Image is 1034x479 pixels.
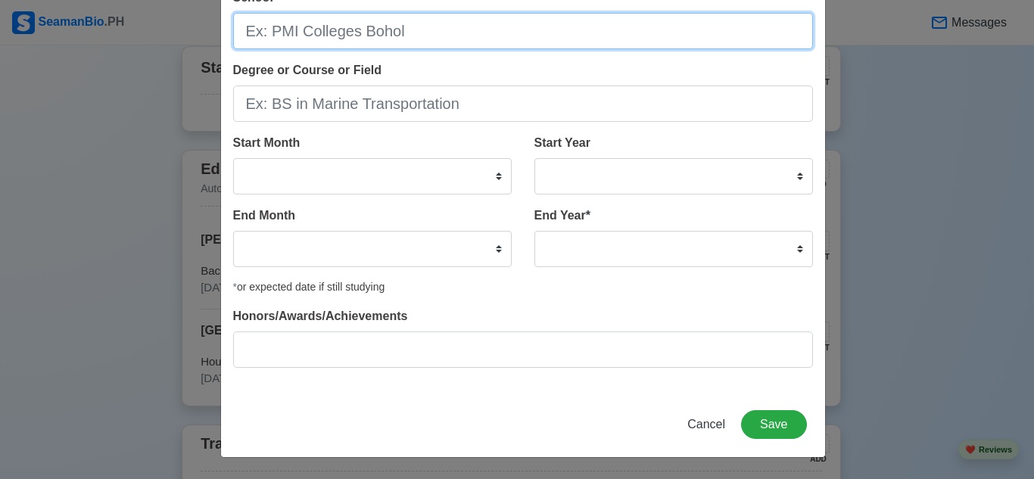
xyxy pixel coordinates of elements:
input: Ex: BS in Marine Transportation [233,86,813,122]
span: Honors/Awards/Achievements [233,309,408,322]
span: Cancel [687,418,725,431]
div: or expected date if still studying [233,279,813,295]
button: Save [741,410,806,439]
span: Degree or Course or Field [233,64,382,76]
label: End Month [233,207,296,225]
label: Start Year [534,134,590,152]
label: Start Month [233,134,301,152]
button: Cancel [677,410,735,439]
input: Ex: PMI Colleges Bohol [233,13,813,49]
label: End Year [534,207,590,225]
